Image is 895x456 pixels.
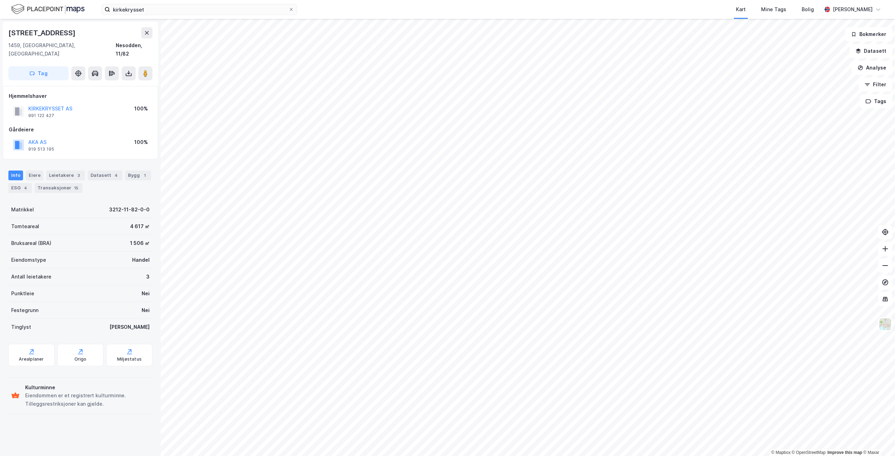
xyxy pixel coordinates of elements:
div: 4 [113,172,120,179]
img: Z [879,318,892,331]
a: Improve this map [828,450,862,455]
button: Analyse [852,61,892,75]
button: Filter [859,78,892,92]
div: 4 617 ㎡ [130,222,150,231]
div: Nei [142,289,150,298]
div: Leietakere [46,171,85,180]
div: Nei [142,306,150,314]
div: Bygg [125,171,151,180]
div: [PERSON_NAME] [109,323,150,331]
div: Gårdeiere [9,125,152,134]
div: 100% [134,104,148,113]
div: Eiendommen er et registrert kulturminne. Tilleggsrestriksjoner kan gjelde. [25,391,150,408]
div: Matrikkel [11,205,34,214]
a: Mapbox [771,450,790,455]
div: Handel [132,256,150,264]
div: Info [8,171,23,180]
button: Bokmerker [845,27,892,41]
img: logo.f888ab2527a4732fd821a326f86c7f29.svg [11,3,85,15]
div: Transaksjoner [35,183,83,193]
div: 4 [22,184,29,191]
div: Festegrunn [11,306,38,314]
div: 15 [73,184,80,191]
button: Datasett [850,44,892,58]
button: Tags [860,94,892,108]
div: Datasett [88,171,122,180]
div: Kart [736,5,746,14]
div: 1 [141,172,148,179]
div: 1 506 ㎡ [130,239,150,247]
div: 991 122 427 [28,113,54,118]
div: Origo [74,356,87,362]
div: Eiere [26,171,43,180]
div: 919 513 195 [28,146,54,152]
iframe: Chat Widget [860,422,895,456]
button: Tag [8,66,69,80]
div: Eiendomstype [11,256,46,264]
input: Søk på adresse, matrikkel, gårdeiere, leietakere eller personer [110,4,288,15]
div: 3212-11-82-0-0 [109,205,150,214]
div: 100% [134,138,148,146]
div: Kulturminne [25,383,150,392]
div: ESG [8,183,32,193]
div: 1459, [GEOGRAPHIC_DATA], [GEOGRAPHIC_DATA] [8,41,116,58]
div: Bolig [802,5,814,14]
div: Mine Tags [761,5,786,14]
div: Nesodden, 11/82 [116,41,152,58]
a: OpenStreetMap [792,450,826,455]
div: Antall leietakere [11,273,51,281]
div: [STREET_ADDRESS] [8,27,77,38]
div: Kontrollprogram for chat [860,422,895,456]
div: 3 [146,273,150,281]
div: Miljøstatus [117,356,142,362]
div: Arealplaner [19,356,44,362]
div: Tomteareal [11,222,39,231]
div: Punktleie [11,289,34,298]
div: [PERSON_NAME] [833,5,873,14]
div: Bruksareal (BRA) [11,239,51,247]
div: 3 [75,172,82,179]
div: Tinglyst [11,323,31,331]
div: Hjemmelshaver [9,92,152,100]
